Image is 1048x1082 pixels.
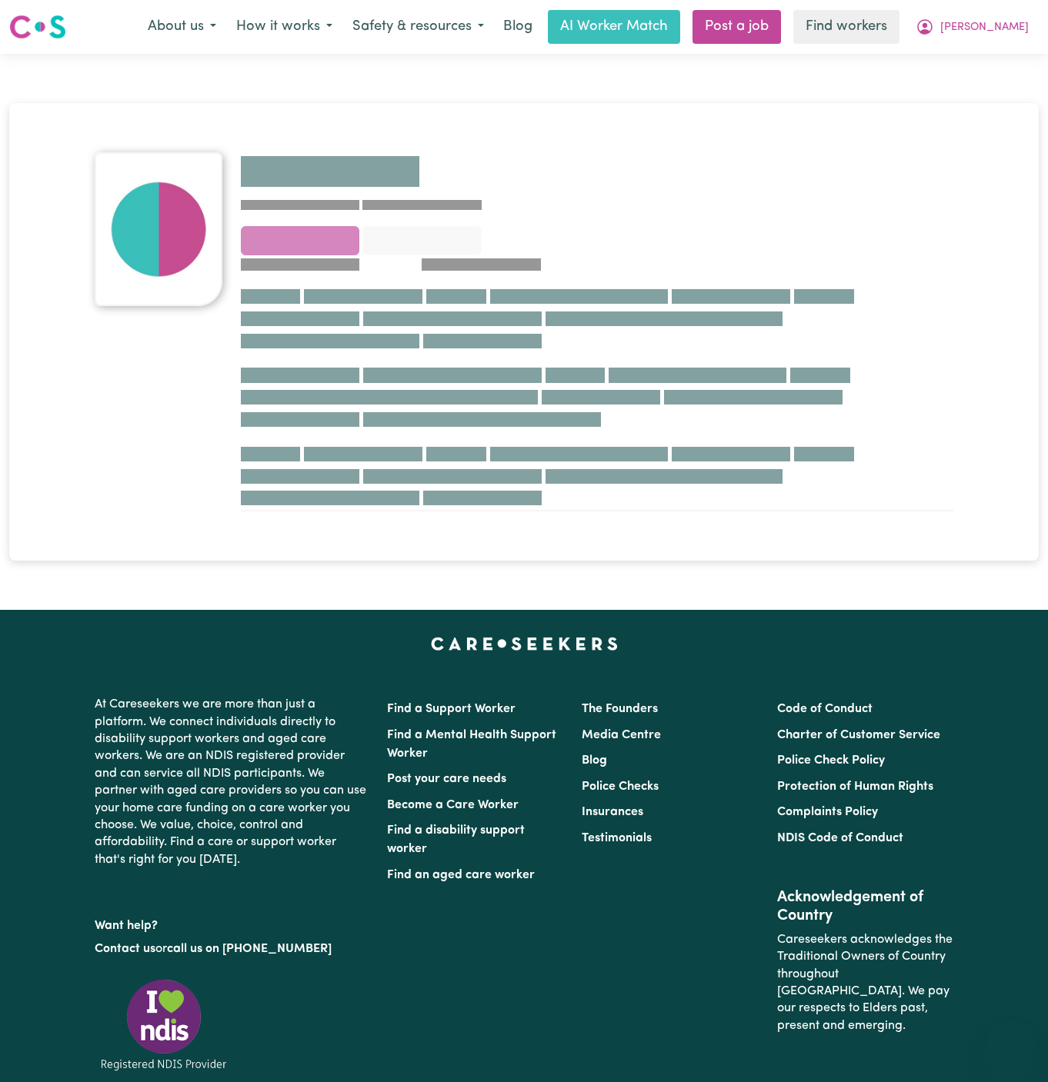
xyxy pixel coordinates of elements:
a: Charter of Customer Service [777,729,940,741]
a: Careseekers logo [9,9,66,45]
p: Want help? [95,911,369,934]
a: Contact us [95,943,155,955]
a: Police Checks [582,781,659,793]
button: How it works [226,11,342,43]
a: Post your care needs [387,773,506,785]
a: Blog [494,10,542,44]
button: My Account [906,11,1039,43]
button: Safety & resources [342,11,494,43]
p: or [95,934,369,964]
span: [PERSON_NAME] [940,19,1029,36]
a: Protection of Human Rights [777,781,933,793]
img: Registered NDIS provider [95,977,233,1073]
a: Find a Support Worker [387,703,516,715]
a: Complaints Policy [777,806,878,818]
h2: Acknowledgement of Country [777,888,953,925]
a: The Founders [582,703,658,715]
a: Police Check Policy [777,754,885,767]
a: Become a Care Worker [387,799,519,811]
a: Find workers [793,10,899,44]
a: Code of Conduct [777,703,873,715]
p: Careseekers acknowledges the Traditional Owners of Country throughout [GEOGRAPHIC_DATA]. We pay o... [777,925,953,1040]
img: Careseekers logo [9,13,66,41]
a: Find a Mental Health Support Worker [387,729,556,760]
a: NDIS Code of Conduct [777,832,903,844]
button: About us [138,11,226,43]
a: Blog [582,754,607,767]
a: call us on [PHONE_NUMBER] [167,943,332,955]
a: Testimonials [582,832,652,844]
a: Post a job [693,10,781,44]
a: Media Centre [582,729,661,741]
a: Insurances [582,806,643,818]
iframe: Button to launch messaging window [986,1020,1036,1070]
p: At Careseekers we are more than just a platform. We connect individuals directly to disability su... [95,690,369,874]
a: Find a disability support worker [387,824,525,855]
a: AI Worker Match [548,10,680,44]
a: Careseekers home page [431,638,618,650]
a: Find an aged care worker [387,869,535,881]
